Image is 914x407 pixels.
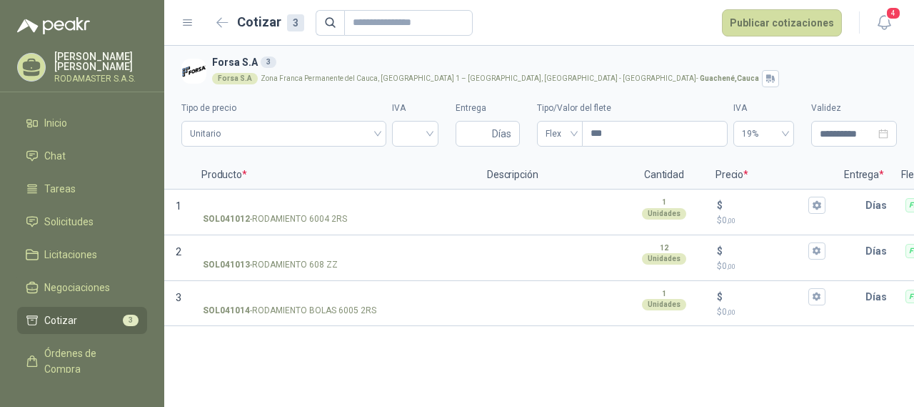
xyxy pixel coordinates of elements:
span: 4 [885,6,901,20]
p: Producto [193,161,478,190]
a: Inicio [17,109,147,137]
p: $ [717,243,723,259]
span: Órdenes de Compra [44,345,134,377]
input: $$0,00 [725,245,805,256]
span: Flex [546,123,574,144]
span: 2 [176,246,181,258]
p: RODAMASTER S.A.S. [54,74,147,83]
input: SOL041013-RODAMIENTO 608 ZZ [203,246,468,257]
strong: Guachené , Cauca [700,74,759,82]
input: $$0,00 [725,200,805,210]
h2: Cotizar [237,12,304,32]
p: - RODAMIENTO 608 ZZ [203,258,338,272]
img: Company Logo [181,59,206,84]
a: Licitaciones [17,241,147,268]
span: Cotizar [44,313,77,328]
div: 3 [261,57,276,68]
img: Logo peakr [17,17,90,34]
span: Negociaciones [44,280,110,295]
p: Entrega [835,161,893,190]
strong: SOL041012 [203,212,250,226]
p: $ [717,197,723,213]
p: Cantidad [621,161,707,190]
button: 4 [871,10,897,36]
p: [PERSON_NAME] [PERSON_NAME] [54,52,147,72]
p: 1 [662,197,666,208]
label: IVA [733,102,794,115]
a: Solicitudes [17,208,147,235]
span: Tareas [44,181,76,197]
div: Unidades [642,253,686,265]
input: SOL041012-RODAMIENTO 6004 2RS [203,200,468,211]
p: Zona Franca Permanente del Cauca, [GEOGRAPHIC_DATA] 1 – [GEOGRAPHIC_DATA], [GEOGRAPHIC_DATA] - [G... [261,75,759,82]
p: 12 [660,242,668,254]
span: Solicitudes [44,214,94,230]
div: Unidades [642,208,686,220]
p: Descripción [478,161,621,190]
p: - RODAMIENTO 6004 2RS [203,212,347,226]
strong: SOL041013 [203,258,250,272]
span: Días [492,122,511,146]
div: 3 [287,14,304,31]
span: 0 [722,261,735,271]
span: ,00 [727,308,735,316]
span: 1 [176,200,181,212]
p: $ [717,214,825,227]
input: $$0,00 [725,291,805,302]
p: $ [717,305,825,319]
a: Chat [17,142,147,170]
a: Órdenes de Compra [17,340,147,383]
input: SOL041014-RODAMIENTO BOLAS 6005 2RS [203,292,468,303]
p: 1 [662,288,666,300]
div: Forsa S.A [212,73,258,84]
span: 3 [176,292,181,303]
button: $$0,00 [808,288,825,305]
span: Licitaciones [44,247,97,263]
p: $ [717,260,825,273]
label: Tipo/Valor del flete [537,102,728,115]
p: $ [717,289,723,305]
p: Días [865,283,893,311]
button: $$0,00 [808,242,825,260]
span: 3 [123,315,139,326]
label: Entrega [456,102,520,115]
span: ,00 [727,263,735,270]
span: Chat [44,148,66,164]
p: Días [865,191,893,220]
span: Unitario [190,123,378,144]
p: Precio [707,161,835,190]
span: Inicio [44,115,67,131]
span: 19% [742,123,785,144]
span: 0 [722,307,735,317]
label: IVA [392,102,438,115]
span: 0 [722,215,735,225]
p: - RODAMIENTO BOLAS 6005 2RS [203,304,376,318]
a: Cotizar3 [17,307,147,334]
p: Días [865,237,893,265]
a: Tareas [17,175,147,202]
a: Negociaciones [17,274,147,301]
span: ,00 [727,217,735,225]
label: Validez [811,102,897,115]
button: $$0,00 [808,197,825,214]
div: Unidades [642,299,686,310]
h3: Forsa S.A [212,54,891,70]
button: Publicar cotizaciones [722,9,842,36]
strong: SOL041014 [203,304,250,318]
label: Tipo de precio [181,102,386,115]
